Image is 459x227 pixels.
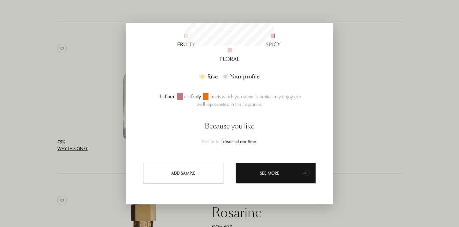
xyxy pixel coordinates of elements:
span: Trésor Lancôme [221,138,258,145]
div: animation [300,166,313,179]
span: by [233,138,238,145]
div: See more [236,163,316,184]
span: facets which you seem to particularly enjoy are well represented in this fragrance. [197,93,301,107]
div: Because you like [158,121,301,131]
a: See moreanimation [236,163,316,184]
span: fruity [191,93,203,100]
span: and [183,93,191,100]
span: . [256,138,257,145]
div: Similar to [158,138,301,145]
span: The [158,93,165,100]
span: floral [165,93,177,100]
div: Add sample [143,163,223,184]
